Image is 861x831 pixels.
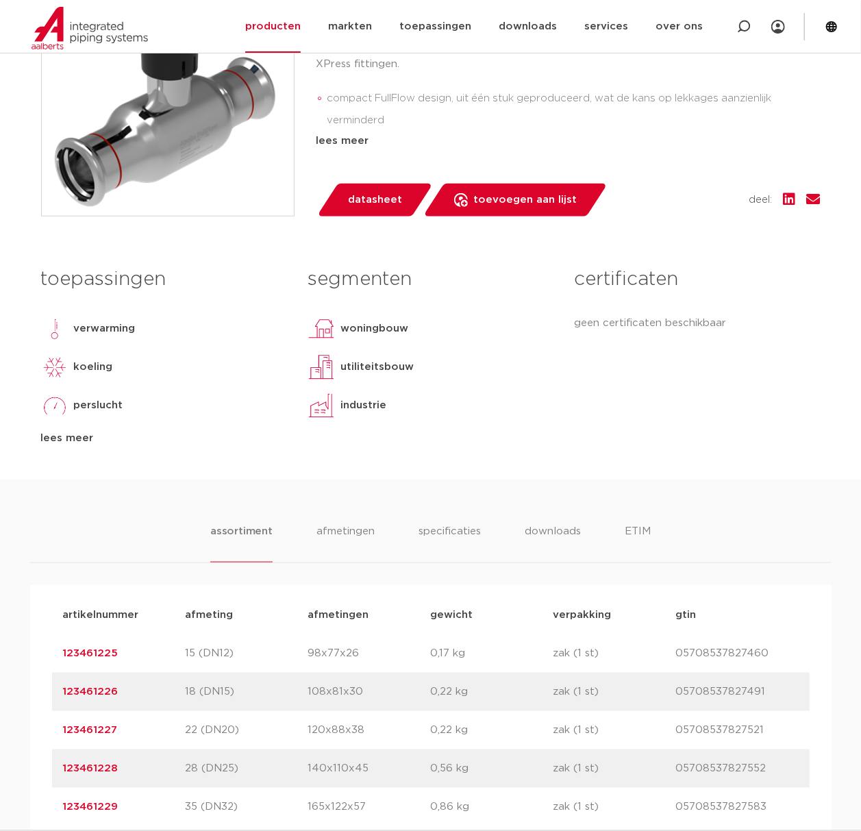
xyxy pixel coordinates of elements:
[574,315,820,332] p: geen certificaten beschikbaar
[63,763,118,773] a: 123461228
[41,266,287,293] h3: toepassingen
[431,645,553,662] p: 0,17 kg
[431,684,553,700] p: 0,22 kg
[431,722,553,739] p: 0,22 kg
[327,88,821,132] li: compact FullFlow design, uit één stuk geproduceerd, wat de kans op lekkages aanzienlijk verminderd
[308,392,335,419] img: industrie
[348,189,402,211] span: datasheet
[186,722,308,739] p: 22 (DN20)
[676,799,799,815] p: 05708537827583
[676,645,799,662] p: 05708537827460
[749,192,773,208] span: deel:
[553,645,676,662] p: zak (1 st)
[308,607,431,623] p: afmetingen
[308,760,431,777] p: 140x110x45
[340,359,414,375] p: utiliteitsbouw
[340,397,386,414] p: industrie
[63,725,118,735] a: 123461227
[419,523,481,562] li: specificaties
[63,686,118,697] a: 123461226
[340,321,408,337] p: woningbouw
[676,684,799,700] p: 05708537827491
[41,430,287,447] div: lees meer
[74,359,113,375] p: koeling
[676,760,799,777] p: 05708537827552
[553,607,676,623] p: verpakking
[316,523,375,562] li: afmetingen
[63,648,118,658] a: 123461225
[41,392,68,419] img: perslucht
[525,523,581,562] li: downloads
[308,684,431,700] p: 108x81x30
[431,760,553,777] p: 0,56 kg
[316,133,821,149] div: lees meer
[74,397,123,414] p: perslucht
[553,684,676,700] p: zak (1 st)
[308,645,431,662] p: 98x77x26
[41,315,68,343] img: verwarming
[308,722,431,739] p: 120x88x38
[186,684,308,700] p: 18 (DN15)
[186,799,308,815] p: 35 (DN32)
[63,802,118,812] a: 123461229
[553,722,676,739] p: zak (1 st)
[676,607,799,623] p: gtin
[553,799,676,815] p: zak (1 st)
[186,645,308,662] p: 15 (DN12)
[308,799,431,815] p: 165x122x57
[308,354,335,381] img: utiliteitsbouw
[308,315,335,343] img: woningbouw
[41,354,68,381] img: koeling
[316,184,433,216] a: datasheet
[473,189,577,211] span: toevoegen aan lijst
[431,607,553,623] p: gewicht
[186,607,308,623] p: afmeting
[74,321,136,337] p: verwarming
[574,266,820,293] h3: certificaten
[210,523,273,562] li: assortiment
[625,523,651,562] li: ETIM
[308,266,553,293] h3: segmenten
[186,760,308,777] p: 28 (DN25)
[431,799,553,815] p: 0,86 kg
[676,722,799,739] p: 05708537827521
[63,607,186,623] p: artikelnummer
[553,760,676,777] p: zak (1 st)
